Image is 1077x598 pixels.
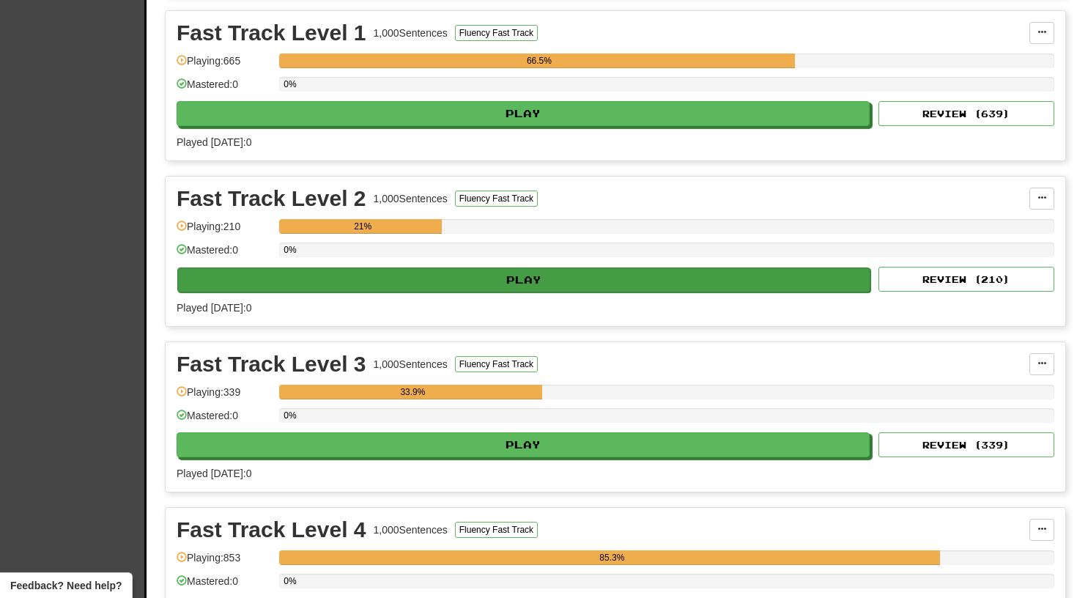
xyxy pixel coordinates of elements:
[455,25,538,41] button: Fluency Fast Track
[284,385,541,399] div: 33.9%
[455,191,538,207] button: Fluency Fast Track
[878,432,1054,457] button: Review (339)
[177,53,272,78] div: Playing: 665
[284,550,940,565] div: 85.3%
[177,385,272,409] div: Playing: 339
[177,574,272,598] div: Mastered: 0
[177,353,366,375] div: Fast Track Level 3
[177,302,251,314] span: Played [DATE]: 0
[374,26,448,40] div: 1,000 Sentences
[374,191,448,206] div: 1,000 Sentences
[177,22,366,44] div: Fast Track Level 1
[374,357,448,372] div: 1,000 Sentences
[177,101,870,126] button: Play
[374,523,448,537] div: 1,000 Sentences
[177,243,272,267] div: Mastered: 0
[177,188,366,210] div: Fast Track Level 2
[177,136,251,148] span: Played [DATE]: 0
[455,356,538,372] button: Fluency Fast Track
[177,519,366,541] div: Fast Track Level 4
[177,432,870,457] button: Play
[177,550,272,575] div: Playing: 853
[177,219,272,243] div: Playing: 210
[177,468,251,479] span: Played [DATE]: 0
[177,77,272,101] div: Mastered: 0
[284,53,794,68] div: 66.5%
[878,101,1054,126] button: Review (639)
[177,267,870,292] button: Play
[177,408,272,432] div: Mastered: 0
[284,219,442,234] div: 21%
[10,578,122,593] span: Open feedback widget
[455,522,538,538] button: Fluency Fast Track
[878,267,1054,292] button: Review (210)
